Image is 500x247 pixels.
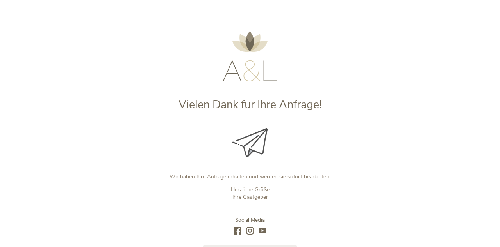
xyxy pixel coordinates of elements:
a: youtube [259,227,266,235]
span: Social Media [235,216,265,224]
a: facebook [234,227,241,235]
span: Vielen Dank für Ihre Anfrage! [179,97,322,112]
img: Vielen Dank für Ihre Anfrage! [232,128,268,157]
p: Wir haben Ihre Anfrage erhalten und werden sie sofort bearbeiten. [120,173,380,180]
img: AMONTI & LUNARIS Wellnessresort [223,31,277,81]
p: Herzliche Grüße Ihre Gastgeber [120,186,380,201]
a: instagram [246,227,254,235]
